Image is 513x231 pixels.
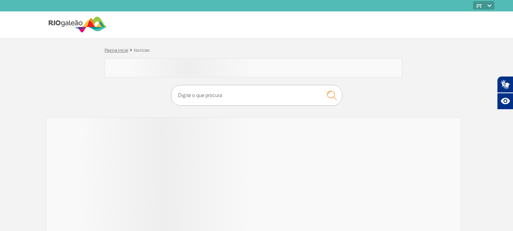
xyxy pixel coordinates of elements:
button: Abrir recursos assistivos. [497,93,513,110]
button: Abrir tradutor de língua de sinais. [497,76,513,93]
a: Página Inicial [105,48,128,53]
a: > [130,45,132,54]
a: Notícias [134,48,150,53]
input: Digite o que procura [171,85,342,106]
div: Plugin de acessibilidade da Hand Talk. [497,76,513,110]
